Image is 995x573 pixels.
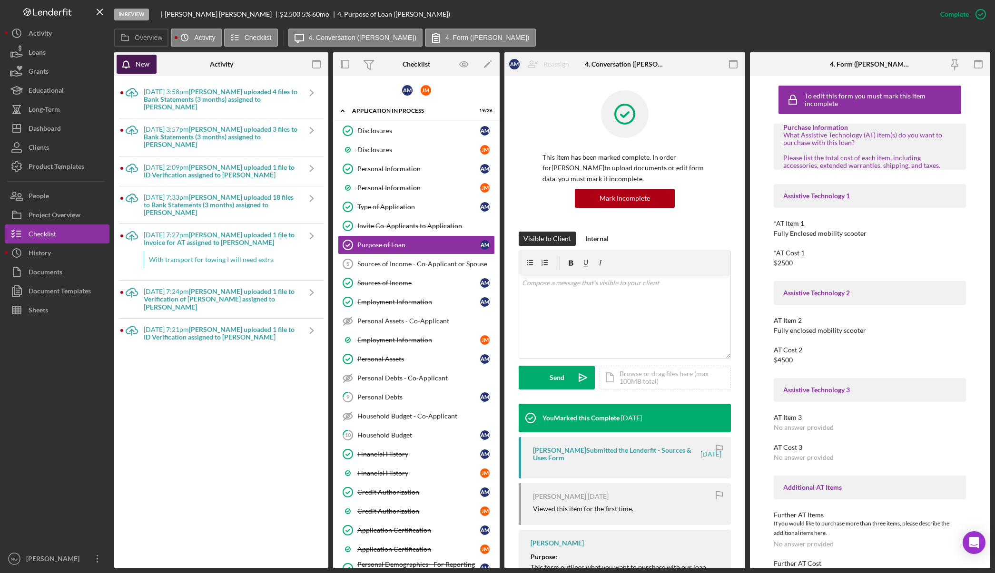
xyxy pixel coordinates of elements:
div: 4. Conversation ([PERSON_NAME]) [585,60,665,68]
b: [PERSON_NAME] uploaded 1 file to Invoice for AT assigned to [PERSON_NAME] [144,231,295,246]
button: Product Templates [5,157,109,176]
div: A M [480,449,490,459]
button: Complete [931,5,990,24]
div: Assistive Technology 1 [783,192,956,200]
a: Household Budget - Co-Applicant [338,407,495,426]
a: 10Household BudgetAM [338,426,495,445]
a: Employment InformationJM [338,330,495,350]
a: Sources of IncomeAM [338,273,495,292]
a: Personal Debts - Co-Applicant [338,369,495,388]
div: Activity [210,60,233,68]
div: A M [480,202,490,212]
button: Documents [5,262,109,282]
a: Educational [5,81,109,100]
div: [PERSON_NAME] [PERSON_NAME] [165,10,280,18]
div: Visible to Client [523,232,571,246]
div: A M [480,240,490,250]
div: [DATE] 7:21pm [144,326,300,341]
div: *AT Item 1 [774,220,966,227]
button: Dashboard [5,119,109,138]
a: Personal Assets - Co-Applicant [338,311,495,330]
a: [DATE] 3:57pm[PERSON_NAME] uploaded 3 files to Bank Statements (3 months) assigned to [PERSON_NAME] [120,118,324,155]
div: Additional AT Items [783,484,956,491]
a: Credit AuthorizationJM [338,502,495,521]
tspan: 9 [346,394,350,400]
div: 4. Purpose of Loan ([PERSON_NAME]) [337,10,450,18]
div: Financial History [357,469,480,477]
div: [DATE] 7:24pm [144,288,300,311]
button: History [5,243,109,262]
button: 4. Conversation ([PERSON_NAME]) [288,29,423,47]
a: Type of ApplicationAM [338,197,495,216]
a: Personal InformationJM [338,178,495,197]
div: Personal Debts - Co-Applicant [357,374,494,382]
div: Assistive Technology 3 [783,386,956,394]
div: J M [480,468,490,478]
a: Employment InformationAM [338,292,495,311]
a: Project Overview [5,205,109,224]
tspan: 10 [345,432,351,438]
text: NG [11,556,18,562]
a: People [5,186,109,205]
div: No answer provided [774,540,834,548]
div: Personal Assets [357,355,480,363]
div: A M [480,354,490,364]
div: Sources of Income - Co-Applicant or Spouse [357,260,494,268]
button: Activity [5,24,109,43]
button: Loans [5,43,109,62]
div: Financial History [357,450,480,458]
div: People [29,186,49,208]
div: Invite Co-Applicants to Application [357,222,494,230]
b: [PERSON_NAME] uploaded 1 file to ID Verification assigned to [PERSON_NAME] [144,163,295,179]
a: Clients [5,138,109,157]
button: Document Templates [5,282,109,301]
div: Documents [29,262,62,284]
div: A M [480,563,490,573]
div: A M [480,392,490,402]
a: Application CertificationJM [338,540,495,559]
a: Financial HistoryAM [338,445,495,464]
div: Application Certification [357,526,480,534]
div: [DATE] 7:33pm [144,194,300,216]
div: Document Templates [29,282,91,303]
div: Application In Process [352,108,469,114]
label: Overview [135,34,162,41]
div: AT Cost 3 [774,444,966,451]
a: [DATE] 7:27pm[PERSON_NAME] uploaded 1 file to Invoice for AT assigned to [PERSON_NAME]With transp... [120,224,324,280]
a: Purpose of LoanAM [338,235,495,254]
div: A M [402,85,413,96]
div: Purchase Information [783,124,956,131]
a: Grants [5,62,109,81]
div: AT Item 3 [774,414,966,421]
div: Household Budget [357,431,480,439]
label: 4. Conversation ([PERSON_NAME]) [309,34,416,41]
div: 5 % [302,10,311,18]
button: Long-Term [5,100,109,119]
div: Product Templates [29,157,84,178]
button: Checklist [5,224,109,243]
div: 60 mo [312,10,329,18]
button: AMReassign [504,55,579,74]
div: J M [480,145,490,155]
div: Application Certification [357,545,480,553]
div: Project Overview [29,205,80,227]
div: A M [480,487,490,497]
a: Sheets [5,301,109,320]
a: Application CertificationAM [338,521,495,540]
div: Further AT Items [774,511,966,519]
button: Send [519,366,595,389]
div: Internal [585,232,609,246]
div: Activity [29,24,52,45]
a: [DATE] 2:09pm[PERSON_NAME] uploaded 1 file to ID Verification assigned to [PERSON_NAME] [120,156,324,186]
div: History [29,243,51,265]
div: A M [509,59,520,69]
div: If you would like to purchase more than three items, please describe the additional items here. [774,519,966,538]
a: Personal InformationAM [338,159,495,178]
div: Type of Application [357,203,480,211]
div: Reassign [543,55,569,74]
div: Fully enclosed mobility scooter [774,327,866,334]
